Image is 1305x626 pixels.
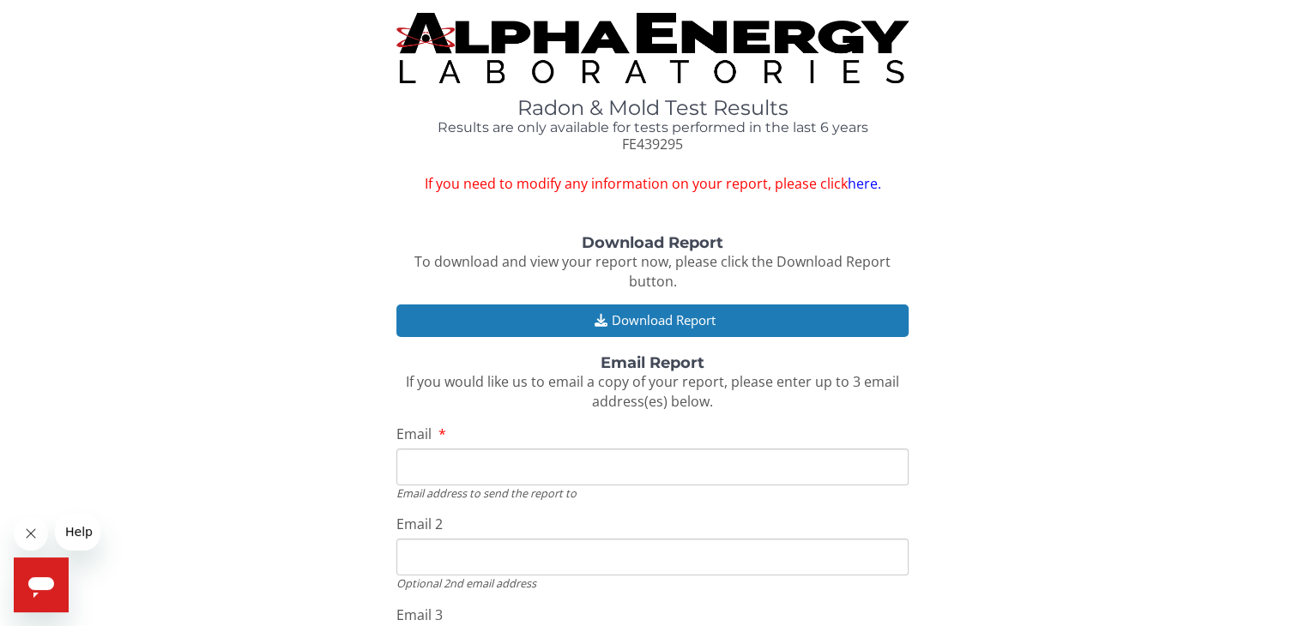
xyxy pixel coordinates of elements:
span: To download and view your report now, please click the Download Report button. [414,252,891,291]
iframe: Button to launch messaging window [14,557,69,612]
iframe: Close message [14,516,48,551]
div: Optional 2nd email address [396,575,908,591]
a: here. [847,174,880,193]
button: Download Report [396,304,908,336]
img: TightCrop.jpg [396,13,908,83]
span: If you need to modify any information on your report, please click [396,174,908,194]
h4: Results are only available for tests performed in the last 6 years [396,120,908,135]
strong: Download Report [582,233,723,252]
span: Email [396,424,432,443]
strong: Email Report [601,353,704,372]
span: FE439295 [622,135,683,153]
span: Email 3 [396,605,443,624]
h1: Radon & Mold Test Results [396,97,908,119]
span: Email 2 [396,515,443,533]
div: Email address to send the report to [396,485,908,501]
iframe: Message from company [55,513,100,551]
span: If you would like us to email a copy of your report, please enter up to 3 email address(es) below. [406,372,899,411]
